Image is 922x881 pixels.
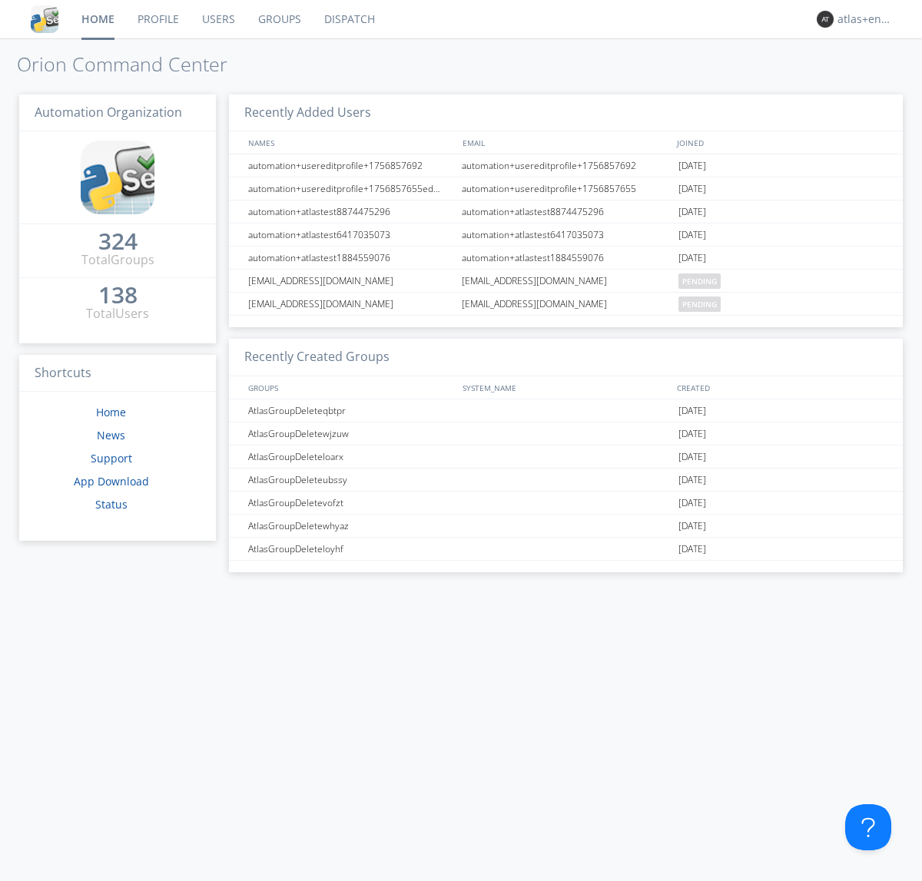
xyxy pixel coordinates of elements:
[229,422,903,445] a: AtlasGroupDeletewjzuw[DATE]
[678,538,706,561] span: [DATE]
[229,270,903,293] a: [EMAIL_ADDRESS][DOMAIN_NAME][EMAIL_ADDRESS][DOMAIN_NAME]pending
[229,154,903,177] a: automation+usereditprofile+1756857692automation+usereditprofile+1756857692[DATE]
[35,104,182,121] span: Automation Organization
[244,224,457,246] div: automation+atlastest6417035073
[244,177,457,200] div: automation+usereditprofile+1756857655editedautomation+usereditprofile+1756857655
[678,492,706,515] span: [DATE]
[229,399,903,422] a: AtlasGroupDeleteqbtpr[DATE]
[98,233,138,251] a: 324
[678,399,706,422] span: [DATE]
[244,422,457,445] div: AtlasGroupDeletewjzuw
[229,200,903,224] a: automation+atlastest8874475296automation+atlastest8874475296[DATE]
[229,94,903,132] h3: Recently Added Users
[229,293,903,316] a: [EMAIL_ADDRESS][DOMAIN_NAME][EMAIL_ADDRESS][DOMAIN_NAME]pending
[98,287,138,303] div: 138
[458,177,675,200] div: automation+usereditprofile+1756857655
[458,293,675,315] div: [EMAIL_ADDRESS][DOMAIN_NAME]
[244,293,457,315] div: [EMAIL_ADDRESS][DOMAIN_NAME]
[244,200,457,223] div: automation+atlastest8874475296
[673,131,888,154] div: JOINED
[458,154,675,177] div: automation+usereditprofile+1756857692
[678,296,721,312] span: pending
[458,270,675,292] div: [EMAIL_ADDRESS][DOMAIN_NAME]
[98,233,138,249] div: 324
[229,445,903,469] a: AtlasGroupDeleteloarx[DATE]
[678,445,706,469] span: [DATE]
[96,405,126,419] a: Home
[244,376,455,399] div: GROUPS
[229,538,903,561] a: AtlasGroupDeleteloyhf[DATE]
[229,492,903,515] a: AtlasGroupDeletevofzt[DATE]
[244,492,457,514] div: AtlasGroupDeletevofzt
[244,399,457,422] div: AtlasGroupDeleteqbtpr
[244,538,457,560] div: AtlasGroupDeleteloyhf
[678,200,706,224] span: [DATE]
[229,469,903,492] a: AtlasGroupDeleteubssy[DATE]
[91,451,132,465] a: Support
[98,287,138,305] a: 138
[244,270,457,292] div: [EMAIL_ADDRESS][DOMAIN_NAME]
[244,469,457,491] div: AtlasGroupDeleteubssy
[458,224,675,246] div: automation+atlastest6417035073
[244,515,457,537] div: AtlasGroupDeletewhyaz
[95,497,128,512] a: Status
[458,247,675,269] div: automation+atlastest1884559076
[244,445,457,468] div: AtlasGroupDeleteloarx
[678,177,706,200] span: [DATE]
[229,177,903,200] a: automation+usereditprofile+1756857655editedautomation+usereditprofile+1756857655automation+usered...
[817,11,834,28] img: 373638.png
[244,247,457,269] div: automation+atlastest1884559076
[74,474,149,489] a: App Download
[678,247,706,270] span: [DATE]
[678,469,706,492] span: [DATE]
[229,247,903,270] a: automation+atlastest1884559076automation+atlastest1884559076[DATE]
[837,12,895,27] div: atlas+english0002
[31,5,58,33] img: cddb5a64eb264b2086981ab96f4c1ba7
[673,376,888,399] div: CREATED
[678,273,721,289] span: pending
[459,376,673,399] div: SYSTEM_NAME
[678,154,706,177] span: [DATE]
[678,515,706,538] span: [DATE]
[845,804,891,850] iframe: Toggle Customer Support
[81,141,154,214] img: cddb5a64eb264b2086981ab96f4c1ba7
[244,154,457,177] div: automation+usereditprofile+1756857692
[678,422,706,445] span: [DATE]
[458,200,675,223] div: automation+atlastest8874475296
[678,224,706,247] span: [DATE]
[81,251,154,269] div: Total Groups
[97,428,125,442] a: News
[229,224,903,247] a: automation+atlastest6417035073automation+atlastest6417035073[DATE]
[229,515,903,538] a: AtlasGroupDeletewhyaz[DATE]
[459,131,673,154] div: EMAIL
[244,131,455,154] div: NAMES
[86,305,149,323] div: Total Users
[19,355,216,392] h3: Shortcuts
[229,339,903,376] h3: Recently Created Groups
